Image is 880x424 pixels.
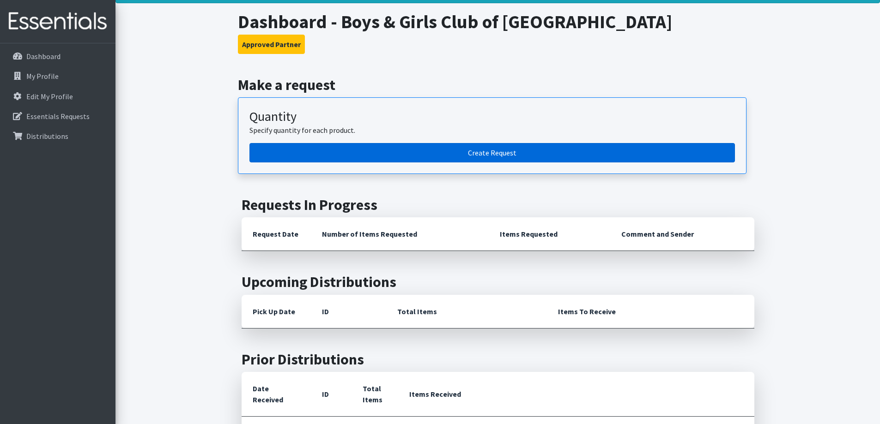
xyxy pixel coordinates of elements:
p: Dashboard [26,52,61,61]
h2: Make a request [238,76,758,94]
th: Date Received [242,372,311,417]
th: ID [311,372,352,417]
a: Create a request by quantity [249,143,735,162]
th: Items Requested [489,217,610,251]
th: Total Items [386,295,547,328]
th: Items Received [398,372,754,417]
th: Pick Up Date [242,295,311,328]
p: My Profile [26,72,59,81]
p: Essentials Requests [26,112,90,121]
h2: Requests In Progress [242,196,754,214]
h3: Quantity [249,109,735,125]
h2: Prior Distributions [242,351,754,368]
th: ID [311,295,386,328]
a: Dashboard [4,47,112,66]
th: Request Date [242,217,311,251]
a: Edit My Profile [4,87,112,106]
th: Total Items [352,372,399,417]
th: Comment and Sender [610,217,754,251]
h1: Dashboard - Boys & Girls Club of [GEOGRAPHIC_DATA] [238,11,758,33]
a: Distributions [4,127,112,145]
a: Essentials Requests [4,107,112,125]
a: My Profile [4,67,112,85]
button: Approved Partner [238,35,305,54]
img: HumanEssentials [4,6,112,37]
th: Number of Items Requested [311,217,489,251]
p: Distributions [26,131,68,141]
th: Items To Receive [547,295,754,328]
h2: Upcoming Distributions [242,273,754,291]
p: Specify quantity for each product. [249,125,735,136]
p: Edit My Profile [26,92,73,101]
